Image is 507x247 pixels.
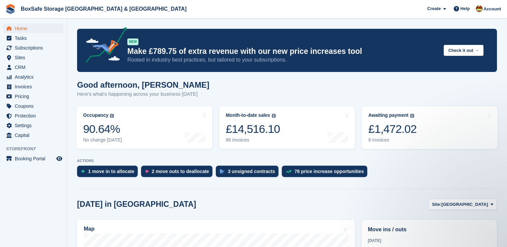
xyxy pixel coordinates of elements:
a: menu [3,82,63,91]
span: Storefront [6,146,67,152]
a: menu [3,131,63,140]
a: Preview store [55,155,63,163]
h2: [DATE] in [GEOGRAPHIC_DATA] [77,200,196,209]
img: stora-icon-8386f47178a22dfd0bd8f6a31ec36ba5ce8667c1dd55bd0f319d3a0aa187defe.svg [5,4,15,14]
a: menu [3,121,63,130]
h2: Map [84,226,94,232]
a: Awaiting payment £1,472.02 8 invoices [362,106,498,149]
div: Awaiting payment [368,112,408,118]
span: Create [427,5,441,12]
div: 90.64% [83,122,122,136]
a: BoxSafe Storage [GEOGRAPHIC_DATA] & [GEOGRAPHIC_DATA] [18,3,189,14]
a: menu [3,92,63,101]
a: menu [3,53,63,62]
span: [GEOGRAPHIC_DATA] [441,201,488,208]
span: Booking Portal [15,154,55,163]
a: menu [3,33,63,43]
a: menu [3,24,63,33]
a: 2 move outs to deallocate [141,166,216,180]
div: Occupancy [83,112,108,118]
img: icon-info-grey-7440780725fd019a000dd9b08b2336e03edf1995a4989e88bcd33f0948082b44.svg [272,114,276,118]
a: menu [3,43,63,53]
div: 78 price increase opportunities [295,169,364,174]
img: Kim [476,5,483,12]
img: move_outs_to_deallocate_icon-f764333ba52eb49d3ac5e1228854f67142a1ed5810a6f6cc68b1a99e826820c5.svg [145,169,148,173]
div: 8 invoices [368,137,417,143]
span: Account [484,6,501,12]
img: contract_signature_icon-13c848040528278c33f63329250d36e43548de30e8caae1d1a13099fd9432cc5.svg [220,169,225,173]
div: 86 invoices [226,137,280,143]
img: price-adjustments-announcement-icon-8257ccfd72463d97f412b2fc003d46551f7dbcb40ab6d574587a9cd5c0d94... [80,27,127,65]
button: Check it out → [444,45,484,56]
a: Occupancy 90.64% No change [DATE] [76,106,212,149]
div: 3 unsigned contracts [228,169,275,174]
div: No change [DATE] [83,137,122,143]
span: Analytics [15,72,55,82]
div: £1,472.02 [368,122,417,136]
span: Tasks [15,33,55,43]
span: Help [460,5,470,12]
span: CRM [15,63,55,72]
button: Site: [GEOGRAPHIC_DATA] [428,199,497,210]
a: menu [3,154,63,163]
img: move_ins_to_allocate_icon-fdf77a2bb77ea45bf5b3d319d69a93e2d87916cf1d5bf7949dd705db3b84f3ca.svg [81,169,85,173]
h2: Move ins / outs [368,226,491,234]
span: Invoices [15,82,55,91]
p: Make £789.75 of extra revenue with our new price increases tool [127,47,438,56]
a: 1 move in to allocate [77,166,141,180]
a: Month-to-date sales £14,516.10 86 invoices [219,106,355,149]
span: Pricing [15,92,55,101]
p: Here's what's happening across your business [DATE] [77,90,209,98]
span: Settings [15,121,55,130]
a: menu [3,101,63,111]
span: Site: [432,201,441,208]
img: icon-info-grey-7440780725fd019a000dd9b08b2336e03edf1995a4989e88bcd33f0948082b44.svg [410,114,414,118]
div: £14,516.10 [226,122,280,136]
img: icon-info-grey-7440780725fd019a000dd9b08b2336e03edf1995a4989e88bcd33f0948082b44.svg [110,114,114,118]
a: menu [3,63,63,72]
span: Subscriptions [15,43,55,53]
div: 1 move in to allocate [88,169,134,174]
span: Sites [15,53,55,62]
div: NEW [127,38,138,45]
p: Rooted in industry best practices, but tailored to your subscriptions. [127,56,438,64]
h1: Good afternoon, [PERSON_NAME] [77,80,209,89]
div: Month-to-date sales [226,112,270,118]
div: [DATE] [368,238,491,244]
span: Protection [15,111,55,120]
a: 3 unsigned contracts [216,166,282,180]
a: menu [3,72,63,82]
span: Coupons [15,101,55,111]
a: menu [3,111,63,120]
span: Capital [15,131,55,140]
img: price_increase_opportunities-93ffe204e8149a01c8c9dc8f82e8f89637d9d84a8eef4429ea346261dce0b2c0.svg [286,170,291,173]
span: Home [15,24,55,33]
div: 2 move outs to deallocate [152,169,209,174]
a: 78 price increase opportunities [282,166,371,180]
p: ACTIONS [77,159,497,163]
